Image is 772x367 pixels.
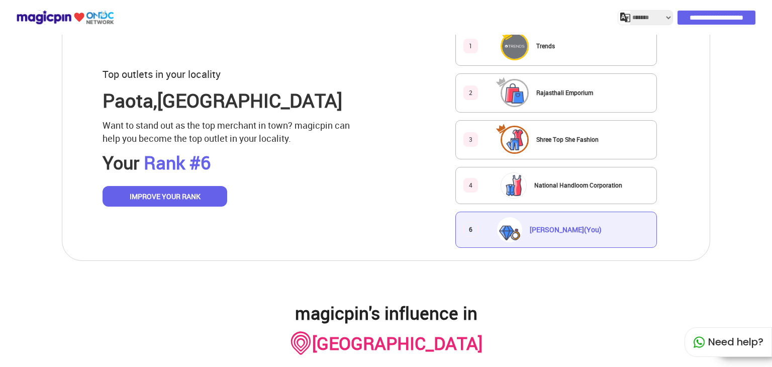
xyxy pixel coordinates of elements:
img: National Handloom Corporation [501,173,526,198]
div: 6 [463,222,478,237]
h2: [GEOGRAPHIC_DATA] [312,331,482,355]
span: National Handloom Corporation [534,181,622,189]
span: Shree Top She Fashion [536,135,599,143]
img: location-icon [289,330,312,357]
div: 1 [463,39,478,53]
div: 4 [463,178,478,193]
div: 2 [463,85,478,100]
span: Rajasthali Emporium [536,88,593,97]
img: Shree Top She Fashion [502,127,527,152]
span: Your [103,150,139,174]
h2: magicpin's influence in [289,301,482,325]
span: Trends [536,42,555,50]
span: Rank #6 [144,150,211,174]
span: [PERSON_NAME] (You) [530,225,602,234]
div: Need help? [685,327,772,357]
img: ReportCrownFirst.00f3996a.svg [502,30,513,41]
p: Paota , [GEOGRAPHIC_DATA] [103,87,342,114]
img: ReportCrownSecond.b01e5235.svg [496,76,513,87]
button: IMPROVE YOUR RANK [103,186,227,207]
img: http://lh3.googleusercontent.com/fE5IjS1IpPcVkkKbD9e8MQLoB3D655liW4GnEXVewbIdnJ2CY9wByOfpHOCxrv2O... [497,217,522,242]
img: ondc-logo-new-small.8a59708e.svg [16,9,114,26]
img: Trends [502,34,527,59]
img: ReportCrownThird.9d5063b6.svg [496,123,513,134]
div: 3 [463,132,478,147]
p: Want to stand out as the top merchant in town? magicpin can help you become the top outlet in you... [103,119,361,145]
img: Rajasthali Emporium [502,80,527,106]
img: whatapp_green.7240e66a.svg [693,336,705,348]
p: Top outlets in your locality [103,67,221,82]
img: j2MGCQAAAABJRU5ErkJggg== [620,13,630,23]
